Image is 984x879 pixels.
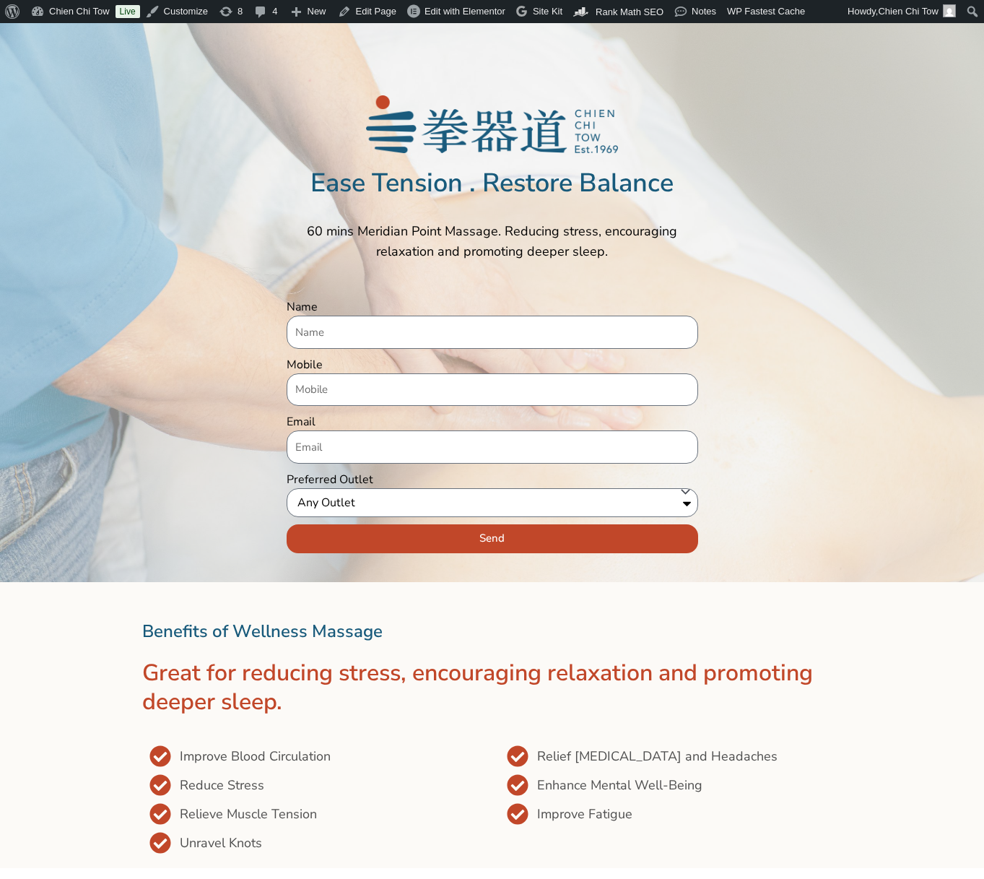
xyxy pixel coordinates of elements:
input: Name [287,316,698,349]
span: Improve Fatigue [534,804,632,824]
a: Live [116,5,140,18]
h2: Great for reducing stress, encouraging relaxation and promoting deeper sleep. [142,659,843,716]
label: Mobile [287,356,323,373]
label: Name [287,298,318,316]
span: Site Kit [533,6,562,17]
label: Email [287,413,315,430]
h2: Ease Tension . Restore Balance [72,168,912,199]
span: Enhance Mental Well-Being [534,775,702,795]
span: Improve Blood Circulation [176,746,331,766]
span: Edit with Elementor [424,6,505,17]
span: Rank Math SEO [596,7,663,17]
input: Only numbers and phone characters (#, -, *, etc) are accepted. [287,373,698,407]
span: Unravel Knots [176,833,262,853]
span: Reduce Stress [176,775,264,795]
span: Relief [MEDICAL_DATA] and Headaches [534,746,778,766]
p: 60 mins Meridian Point Massage. Reducing stress, encouraging relaxation and promoting deeper sleep. [287,221,698,261]
span: Chien Chi Tow [878,6,939,17]
label: Preferred Outlet [287,471,373,488]
h2: Benefits of Wellness Massage [142,618,843,644]
form: CCT Wellness Trial [287,298,698,560]
button: Send [287,524,698,553]
input: Email [287,430,698,464]
span: Relieve Muscle Tension [176,804,317,824]
span: Send [479,533,505,544]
